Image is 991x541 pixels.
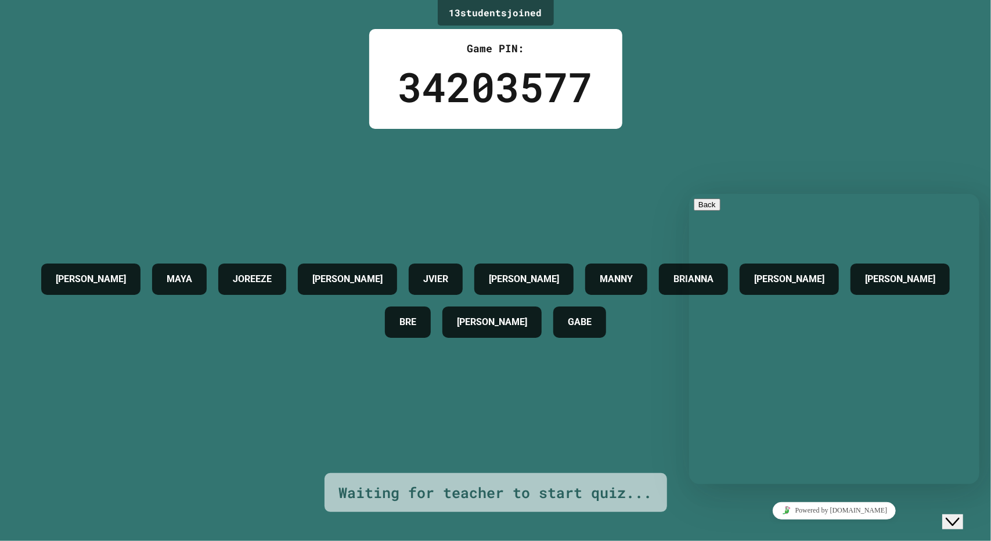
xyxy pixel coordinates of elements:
h4: MAYA [167,272,192,286]
iframe: chat widget [689,194,979,484]
h4: [PERSON_NAME] [56,272,126,286]
div: Game PIN: [398,41,593,56]
div: Waiting for teacher to start quiz... [339,482,653,504]
h4: JOREEZE [233,272,272,286]
div: 34203577 [398,56,593,117]
h4: MANNY [600,272,633,286]
h4: GABE [568,315,592,329]
h4: JVIER [423,272,448,286]
h4: [PERSON_NAME] [312,272,383,286]
h4: [PERSON_NAME] [489,272,559,286]
iframe: chat widget [689,497,979,524]
h4: BRE [399,315,416,329]
h4: [PERSON_NAME] [457,315,527,329]
iframe: chat widget [942,495,979,529]
h4: BRIANNA [673,272,713,286]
